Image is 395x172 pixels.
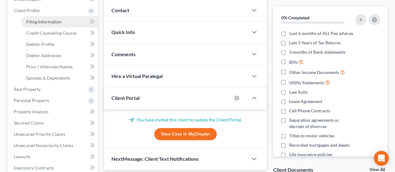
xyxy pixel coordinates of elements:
span: Real Property [14,86,41,92]
span: Other Income Documents [289,69,339,76]
a: Filing Information [21,16,98,27]
span: Cell Phone Contracts [289,108,330,114]
span: Comments [111,51,136,57]
span: NextMessage: Client Text Notifications [111,156,199,162]
span: Bills [289,59,298,65]
a: Spouses & Dependents [21,72,98,84]
span: Separation agreements or decrees of divorces [289,117,353,130]
span: Debtor Profile [26,42,54,47]
span: Property Analysis [14,109,48,114]
a: Prior / Alternate Names [21,61,98,72]
span: Client Portal [111,95,140,101]
span: Executory Contracts [14,165,54,170]
span: Utility Statements [289,80,324,86]
span: Credit Counseling Course [26,30,77,36]
span: Unsecured Nonpriority Claims [14,143,73,148]
span: Lease Agreement [289,98,322,105]
strong: 0% Completed [281,15,309,20]
span: Recorded mortgages and deeds [289,142,349,148]
a: Debtor Addresses [21,50,98,61]
span: Secured Claims [14,120,44,125]
p: You have invited this client to update the Client Portal. [111,117,259,123]
span: Last 3 Years of Tax Returns [289,40,341,46]
span: Debtor Addresses [26,53,61,58]
span: Lawsuits [14,154,31,159]
span: Filing Information [26,19,62,24]
span: Titles to motor vehicles [289,133,334,139]
span: Prior / Alternate Names [26,64,73,69]
span: Client Profile [14,8,40,13]
span: Contact [111,7,129,13]
a: View Case in MyChapter [154,128,217,140]
a: Credit Counseling Course [21,27,98,39]
a: Property Analysis [9,106,98,117]
span: 3 months of Bank statements [289,49,345,55]
span: Personal Property [14,98,49,103]
span: Law Suits [289,89,308,95]
span: Hire a Virtual Paralegal [111,73,163,79]
span: Life insurance policies [289,151,332,158]
a: Secured Claims [9,117,98,129]
a: Unsecured Nonpriority Claims [9,140,98,151]
span: Spouses & Dependents [26,75,70,81]
span: Last 6 months of ALL Pay advices [289,30,353,37]
a: Unsecured Priority Claims [9,129,98,140]
a: View All [369,168,385,172]
div: Open Intercom Messenger [374,151,389,166]
a: Debtor Profile [21,39,98,50]
span: Unsecured Priority Claims [14,131,65,137]
a: Lawsuits [9,151,98,162]
span: Quick Info [111,29,135,35]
